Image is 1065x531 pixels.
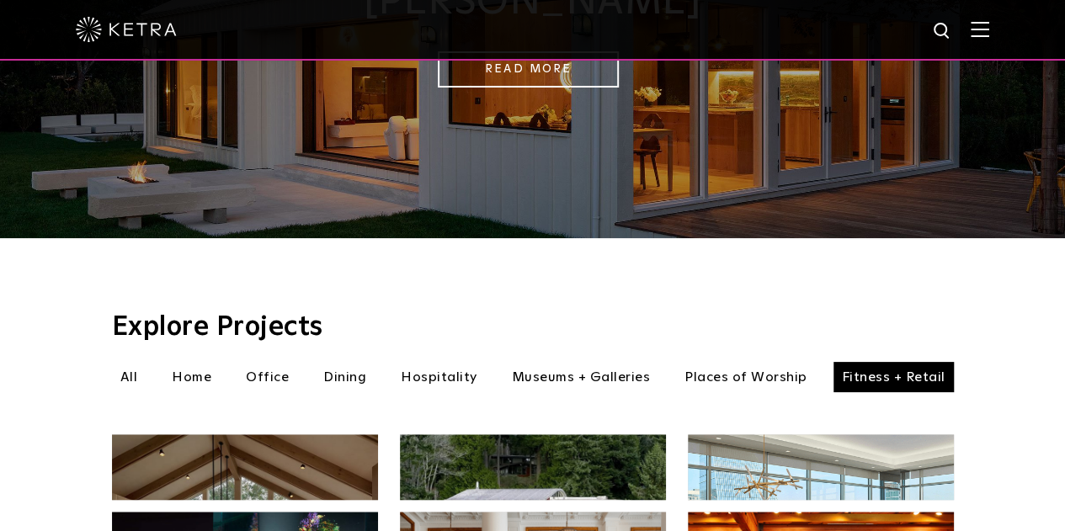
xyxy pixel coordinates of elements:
[163,362,220,392] li: Home
[833,362,954,392] li: Fitness + Retail
[971,21,989,37] img: Hamburger%20Nav.svg
[237,362,297,392] li: Office
[112,362,146,392] li: All
[932,21,953,42] img: search icon
[112,314,954,341] h3: Explore Projects
[503,362,659,392] li: Museums + Galleries
[76,17,177,42] img: ketra-logo-2019-white
[315,362,375,392] li: Dining
[676,362,816,392] li: Places of Worship
[392,362,486,392] li: Hospitality
[438,51,619,88] a: Read More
